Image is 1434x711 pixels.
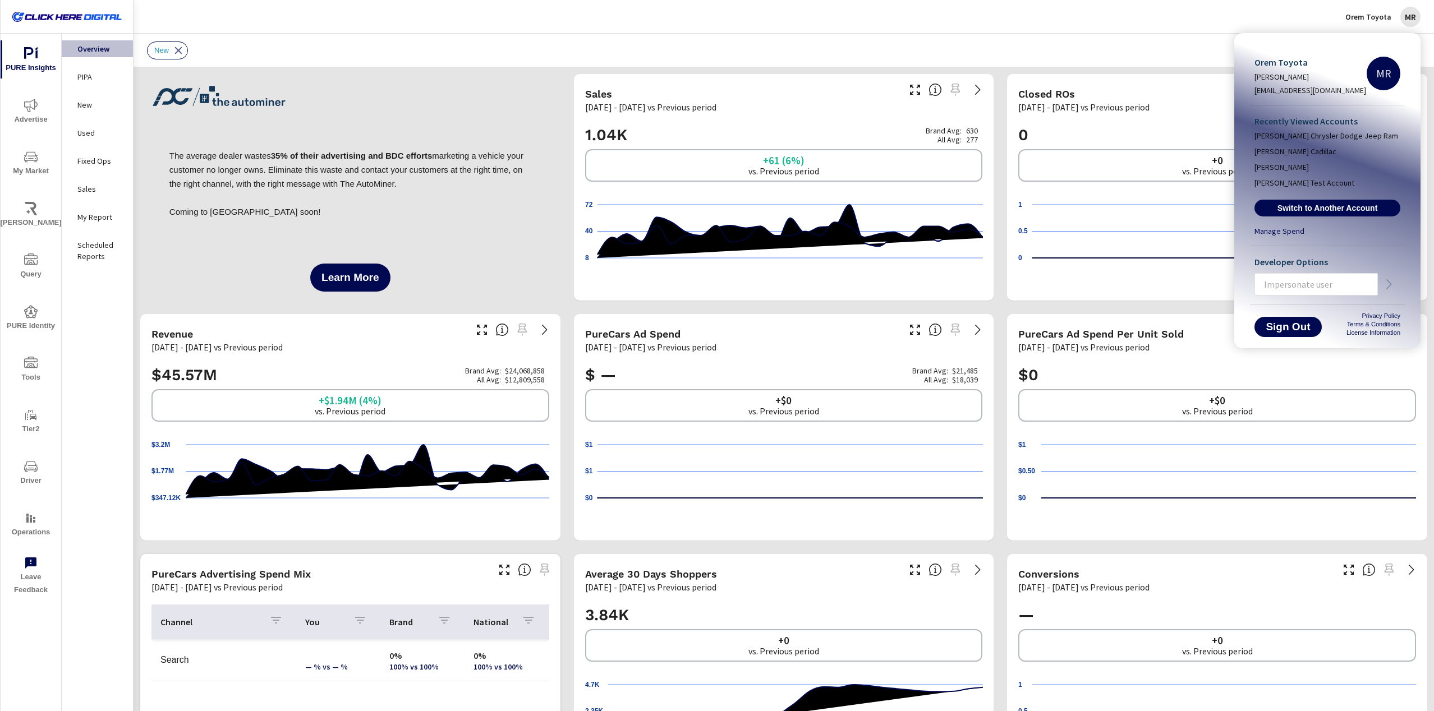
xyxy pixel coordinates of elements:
[1261,203,1394,213] span: Switch to Another Account
[1347,321,1400,327] a: Terms & Conditions
[1254,225,1304,237] p: Manage Spend
[1346,329,1400,336] a: License Information
[1254,200,1400,216] a: Switch to Another Account
[1254,146,1336,157] span: [PERSON_NAME] Cadillac
[1362,312,1400,319] a: Privacy Policy
[1255,270,1377,299] input: Impersonate user
[1250,225,1405,241] a: Manage Spend
[1254,317,1322,337] button: Sign Out
[1254,114,1400,128] p: Recently Viewed Accounts
[1254,56,1366,69] p: Orem Toyota
[1254,255,1400,269] p: Developer Options
[1263,322,1313,332] span: Sign Out
[1254,161,1309,173] span: [PERSON_NAME]
[1254,130,1398,141] span: [PERSON_NAME] Chrysler Dodge Jeep Ram
[1254,71,1366,82] p: [PERSON_NAME]
[1254,177,1354,188] span: [PERSON_NAME] Test Account
[1367,57,1400,90] div: MR
[1254,85,1366,96] p: [EMAIL_ADDRESS][DOMAIN_NAME]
